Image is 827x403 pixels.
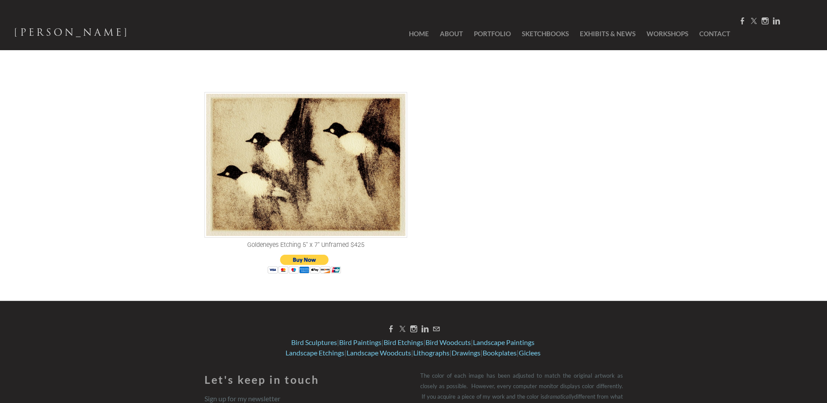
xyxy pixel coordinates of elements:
[388,325,395,333] a: Facebook
[517,17,573,50] a: SketchBooks
[483,348,541,357] font: |
[422,325,429,333] a: Linkedin
[204,374,407,385] h2: Let's keep in touch
[420,372,623,400] span: The color of each image has been adjusted to match the original artwork as closely as possible. H...
[204,337,623,358] div: |
[762,17,769,25] a: Instagram
[396,17,433,50] a: Home
[286,348,347,357] font: |
[436,17,467,50] a: About
[433,325,440,333] a: Mail
[291,338,337,346] a: Bird Sculptures
[204,92,407,238] img: Picture
[267,254,342,274] input: PayPal - The safer, easier way to pay online!
[291,338,536,346] font: | | | |
[425,338,471,346] a: Bird Woodcuts
[410,325,417,333] a: Instagram
[339,338,381,346] a: Bird Paintings
[347,348,411,357] a: Landscape Woodcuts
[575,17,640,50] a: Exhibits & News
[695,17,730,50] a: Contact
[384,338,423,346] a: Bird Etchings
[14,24,129,44] a: [PERSON_NAME]
[14,25,129,40] span: [PERSON_NAME]
[286,348,344,357] a: Landscape Etchings
[642,17,693,50] a: Workshops
[470,17,515,50] a: Portfolio
[413,348,449,357] a: Lithographs
[750,17,757,25] a: Twitter
[347,348,480,357] font: | |
[519,348,541,357] a: Giclees
[739,17,746,25] a: Facebook
[773,17,780,25] a: Linkedin
[399,325,406,333] a: Twitter
[483,348,517,357] a: Bookplates
[206,239,405,249] div: Goldeneyes Etching 5" x 7" Unframed $425
[473,338,534,346] a: Landscape Paintings
[452,348,480,357] a: Drawings
[545,393,574,400] em: dramatically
